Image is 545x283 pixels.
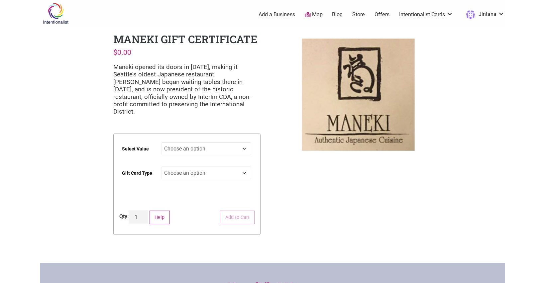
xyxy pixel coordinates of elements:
h1: Maneki Gift Certificate [113,32,257,46]
a: Map [305,11,323,19]
a: Offers [375,11,389,18]
div: Qty: [119,213,129,221]
button: Add to Cart [220,211,255,224]
a: Add a Business [259,11,295,18]
a: Store [352,11,365,18]
a: Intentionalist Cards [399,11,453,18]
a: Blog [332,11,343,18]
bdi: 0.00 [113,48,131,56]
img: Intentionalist [40,3,71,24]
p: Maneki opened its doors in [DATE], making it Seattle’s oldest Japanese restaurant. [PERSON_NAME] ... [113,63,261,116]
span: $ [113,48,117,56]
img: Maneki Gift Certificate [284,32,432,157]
input: Product quantity [129,211,148,224]
label: Gift Card Type [122,166,152,181]
a: Jintana [463,9,504,21]
button: Help [150,211,170,224]
label: Select Value [122,141,149,156]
